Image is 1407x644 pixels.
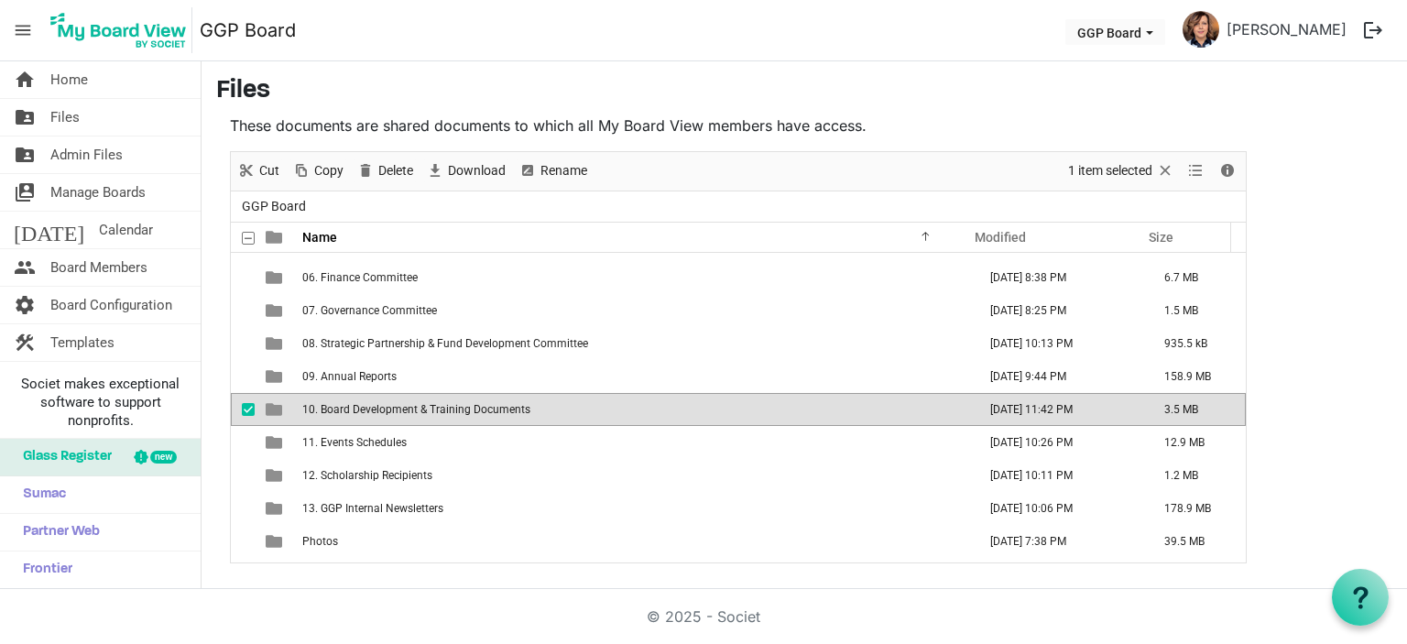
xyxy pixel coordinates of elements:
td: is template cell column header type [255,525,297,558]
td: 6.7 MB is template cell column header Size [1145,261,1246,294]
img: uKm3Z0tjzNrt_ifxu4i1A8wuTVZzUEFunqAkeVX314k-_m8m9NsWsKHE-TT1HMYbhDgpvDxYzThGqvDQaee_6Q_thumb.png [1183,11,1219,48]
td: checkbox [231,261,255,294]
td: is template cell column header type [255,558,297,591]
div: new [150,451,177,464]
a: My Board View Logo [45,7,200,53]
td: August 08, 2025 10:13 PM column header Modified [971,327,1145,360]
span: Templates [50,324,115,361]
td: 158.9 MB is template cell column header Size [1145,360,1246,393]
td: checkbox [231,327,255,360]
button: Delete [354,159,417,182]
span: 1 item selected [1066,159,1154,182]
button: Details [1216,159,1240,182]
div: Clear selection [1062,152,1181,191]
a: [PERSON_NAME] [1219,11,1354,48]
span: 09. Annual Reports [302,370,397,383]
td: checkbox [231,393,255,426]
td: 1.2 MB is template cell column header Size [1145,459,1246,492]
span: Board Configuration [50,287,172,323]
td: August 08, 2025 9:44 PM column header Modified [971,360,1145,393]
td: checkbox [231,426,255,459]
td: November 25, 2024 8:38 PM column header Modified [971,261,1145,294]
button: View dropdownbutton [1184,159,1206,182]
span: Files [50,99,80,136]
span: Delete [376,159,415,182]
div: Cut [231,152,286,191]
span: Copy [312,159,345,182]
td: 39.5 MB is template cell column header Size [1145,525,1246,558]
td: checkbox [231,459,255,492]
td: 195.8 kB is template cell column header Size [1145,558,1246,591]
button: Download [423,159,509,182]
span: folder_shared [14,136,36,173]
td: checkbox [231,525,255,558]
a: GGP Board [200,12,296,49]
td: August 08, 2025 10:11 PM column header Modified [971,459,1145,492]
button: GGP Board dropdownbutton [1065,19,1165,45]
div: Rename [512,152,594,191]
td: September 19, 2023 11:42 PM column header Modified [971,393,1145,426]
td: August 08, 2025 10:26 PM column header Modified [971,426,1145,459]
td: August 08, 2025 10:06 PM column header Modified [971,492,1145,525]
span: settings [14,287,36,323]
td: 178.9 MB is template cell column header Size [1145,492,1246,525]
span: switch_account [14,174,36,211]
div: Delete [350,152,420,191]
span: Manage Boards [50,174,146,211]
td: March 31, 2025 2:19 PM column header Modified [971,558,1145,591]
td: 10. Board Development & Training Documents is template cell column header Name [297,393,971,426]
button: Copy [289,159,347,182]
span: people [14,249,36,286]
span: 11. Events Schedules [302,436,407,449]
span: Board Members [50,249,147,286]
td: checkbox [231,294,255,327]
span: Rename [539,159,589,182]
td: 08. Strategic Partnership & Fund Development Committee is template cell column header Name [297,327,971,360]
button: Selection [1065,159,1178,182]
td: 935.5 kB is template cell column header Size [1145,327,1246,360]
td: 12.9 MB is template cell column header Size [1145,426,1246,459]
span: Photos [302,535,338,548]
span: Partner Web [14,514,100,551]
a: © 2025 - Societ [647,607,760,626]
td: 13. GGP Internal Newsletters is template cell column header Name [297,492,971,525]
td: 3.5 MB is template cell column header Size [1145,393,1246,426]
p: These documents are shared documents to which all My Board View members have access. [230,115,1247,136]
span: 07. Governance Committee [302,304,437,317]
h3: Files [216,76,1392,107]
td: November 12, 2024 7:38 PM column header Modified [971,525,1145,558]
div: Details [1212,152,1243,191]
td: is template cell column header type [255,261,297,294]
td: is template cell column header type [255,327,297,360]
div: Copy [286,152,350,191]
span: Name [302,230,337,245]
span: folder_shared [14,99,36,136]
td: is template cell column header type [255,459,297,492]
span: construction [14,324,36,361]
td: checkbox [231,492,255,525]
td: is template cell column header type [255,492,297,525]
button: Rename [516,159,591,182]
td: 12. Scholarship Recipients is template cell column header Name [297,459,971,492]
td: 06. Finance Committee is template cell column header Name [297,261,971,294]
span: Home [50,61,88,98]
span: [DATE] [14,212,84,248]
span: Frontier [14,551,72,588]
span: Societ makes exceptional software to support nonprofits. [8,375,192,430]
td: is template cell column header type [255,393,297,426]
span: GGP Board [238,195,310,218]
button: logout [1354,11,1392,49]
span: Calendar [99,212,153,248]
span: 13. GGP Internal Newsletters [302,502,443,515]
span: 10. Board Development & Training Documents [302,403,530,416]
td: is template cell column header type [255,360,297,393]
td: 09. Annual Reports is template cell column header Name [297,360,971,393]
div: Download [420,152,512,191]
span: 08. Strategic Partnership & Fund Development Committee [302,337,588,350]
span: home [14,61,36,98]
td: Photos is template cell column header Name [297,525,971,558]
span: Modified [975,230,1026,245]
td: checkbox [231,360,255,393]
span: Sumac [14,476,66,513]
div: View [1181,152,1212,191]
